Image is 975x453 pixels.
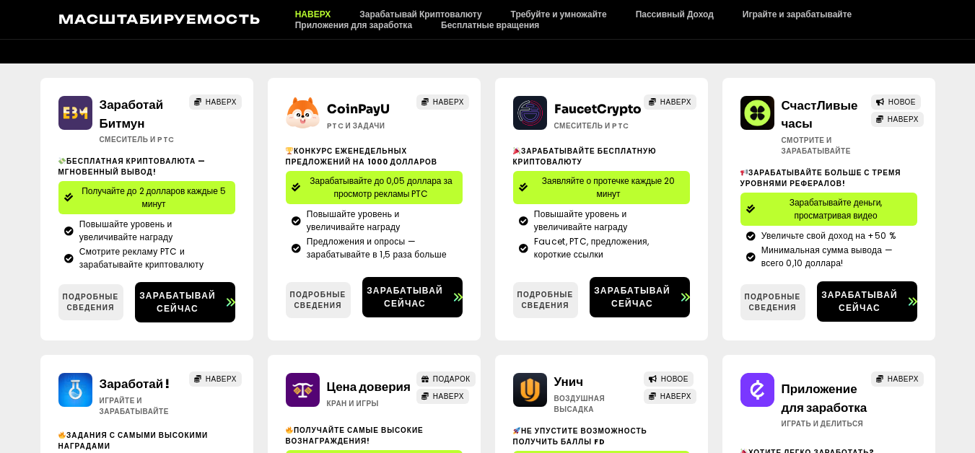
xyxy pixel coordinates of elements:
a: НАВЕРХ [644,94,696,110]
span: ПОДАРОК [433,374,471,384]
h2: Не упустите возможность получить баллы Fd [513,426,690,447]
a: Приложения для заработка [281,19,427,30]
span: НАВЕРХ [206,374,237,384]
a: Приложение для заработка [782,382,867,415]
span: Повышайте уровень и увеличивайте награду [530,208,684,234]
span: НАВЕРХ [888,114,919,125]
a: Пассивный Доход [621,9,728,19]
a: НОВОЕ [644,371,694,387]
a: СчастЛивые часы [782,98,858,132]
a: НАВЕРХ [644,389,696,404]
h2: Конкурс еженедельных предложений на 1000 долларов [286,146,463,167]
h2: Смеситель и PTC [100,134,190,145]
a: Подробные сведения [58,284,123,320]
a: Подробные сведения [286,282,351,318]
h2: Играйте и зарабатывайте [100,395,190,417]
h2: Бесплатная криптовалюта — мгновенный вывод! [58,156,235,177]
a: НАВЕРХ [871,371,924,387]
img: 🔥 [58,431,66,439]
a: Заработай ! [100,377,170,392]
img: 🚀 [513,427,520,434]
h2: Зарабатывайте бесплатную криптовалюту [513,146,690,167]
span: Зарабатывай сейчас [362,284,448,310]
a: НАВЕРХ [189,371,242,387]
span: Подробные сведения [58,291,123,313]
a: НАВЕРХ [416,389,469,404]
h2: Получайте самые высокие вознаграждения! [286,425,463,447]
h2: Зарабатывайте больше с тремя уровнями рефералов! [740,167,917,189]
span: Повышайте уровень и увеличивайте награду [76,218,229,244]
a: ПОДАРОК [416,371,475,387]
span: Зарабатывай сейчас [135,289,221,315]
a: Зарабатывай сейчас [590,277,690,317]
a: Унич [554,374,584,390]
a: НАВЕРХ [189,94,242,110]
span: Заявляйте о протечке каждые 20 минут [533,175,684,201]
span: Зарабатывайте до 0,05 доллара за просмотр рекламы PTC [306,175,457,201]
a: Зарабатывай Криптовалюту [345,9,496,19]
h2: Играть и делиться [782,418,872,429]
a: НАВЕРХ [281,9,346,19]
span: Минимальная сумма вывода — всего 0,10 доллара! [758,244,911,270]
a: Зарабатывайте до 0,05 доллара за просмотр рекламы PTC [286,171,463,204]
h2: Смеситель и PTC [554,120,644,131]
h2: Кран и игры [327,398,417,409]
span: НАВЕРХ [888,374,919,384]
a: Подробные сведения [513,282,578,318]
img: 💸 [58,157,66,164]
span: Faucet, PTC, предложения, короткие ссылки [530,235,684,261]
a: НАВЕРХ [871,112,924,127]
a: FaucetCrypto [554,102,642,117]
a: НАВЕРХ [416,94,469,110]
h2: Задания с самыми высокими наградами [58,430,235,452]
span: Предложения и опросы — зарабатывайте в 1,5 раза больше [303,235,457,261]
span: НОВОЕ [661,374,688,384]
span: Увеличьте свой доход на +50 % [758,229,896,242]
a: Заработай Битмун [100,97,164,131]
a: Зарабатывай сейчас [135,282,235,322]
span: Зарабатывай сейчас [590,284,675,310]
a: Требуйте и умножайте [497,9,621,19]
span: Подробные сведения [286,289,351,311]
a: CoinPayU [327,102,390,117]
span: НАВЕРХ [433,97,464,107]
a: Заявляйте о протечке каждые 20 минут [513,171,690,204]
a: Зарабатывай сейчас [362,277,463,317]
span: НАВЕРХ [660,391,691,402]
span: Подробные сведения [513,289,578,311]
a: Зарабатывайте деньги, просматривая видео [740,193,917,226]
span: Получайте до 2 долларов каждые 5 минут [79,185,229,211]
img: 🔥 [286,426,293,434]
a: Масштабируемость [58,12,261,27]
nav: Меню [281,9,917,30]
h2: Смотрите и зарабатывайте [782,135,872,157]
span: Зарабатывай сейчас [817,289,903,315]
span: НАВЕРХ [660,97,691,107]
img: 📢 [740,169,748,176]
span: НОВОЕ [888,97,916,107]
span: Подробные сведения [740,291,805,313]
h2: Воздушная высадка [554,393,644,415]
span: НАВЕРХ [433,391,464,402]
a: НОВОЕ [871,94,921,110]
img: 🏆 [286,147,293,154]
h2: ptc и задачи [327,120,417,131]
span: Повышайте уровень и увеличивайте награду [303,208,457,234]
a: Зарабатывай сейчас [817,281,917,322]
span: Смотрите рекламу PTC и зарабатывайте криптовалюту [76,245,229,271]
span: Зарабатывайте деньги, просматривая видео [761,196,911,222]
a: Играйте и зарабатывайте [728,9,866,19]
a: Бесплатные вращения [427,19,554,30]
img: 🎉 [513,147,520,154]
span: НАВЕРХ [206,97,237,107]
a: Подробные сведения [740,284,805,320]
a: Цена доверия [327,379,411,395]
a: Получайте до 2 долларов каждые 5 минут [58,181,235,214]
